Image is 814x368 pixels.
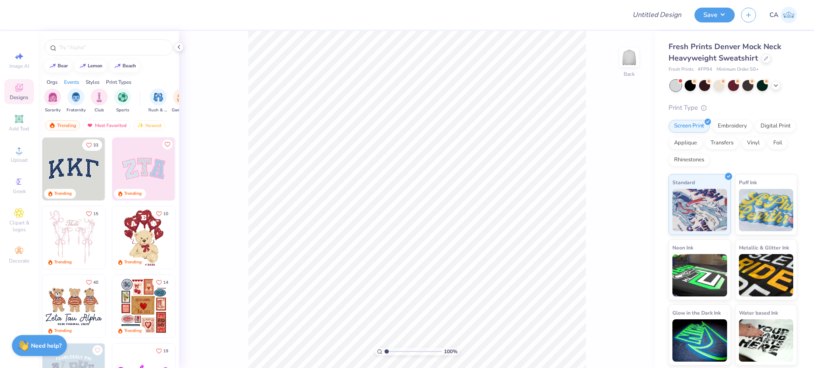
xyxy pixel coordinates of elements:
[79,64,86,69] img: trend_line.gif
[95,107,104,113] span: Club
[54,328,72,334] div: Trending
[669,42,781,63] span: Fresh Prints Denver Mock Neck Heavyweight Sweatshirt
[71,92,81,102] img: Fraternity Image
[148,107,168,113] span: Rush & Bid
[95,92,104,102] img: Club Image
[105,206,167,269] img: d12a98c7-f0f7-4345-bf3a-b9f1b718b86e
[624,70,635,78] div: Back
[769,7,797,23] a: CA
[105,275,167,338] img: d12c9beb-9502-45c7-ae94-40b97fdd6040
[133,120,165,130] div: Newest
[45,120,80,130] div: Trending
[109,60,140,72] button: beach
[781,7,797,23] img: Chollene Anne Aranda
[42,275,105,338] img: a3be6b59-b000-4a72-aad0-0c575b892a6b
[91,89,108,113] button: filter button
[672,254,727,296] img: Neon Ink
[59,43,167,52] input: Try "Alpha"
[163,212,168,216] span: 10
[124,191,142,197] div: Trending
[739,254,794,296] img: Metallic & Glitter Ink
[67,89,86,113] button: filter button
[9,257,29,264] span: Decorate
[91,89,108,113] div: filter for Club
[105,138,167,200] img: edfb13fc-0e43-44eb-bea2-bf7fc0dd67f9
[148,89,168,113] button: filter button
[86,122,93,128] img: most_fav.gif
[152,277,172,288] button: Like
[82,277,102,288] button: Like
[93,212,98,216] span: 15
[669,154,710,166] div: Rhinestones
[712,120,753,133] div: Embroidery
[172,107,191,113] span: Game Day
[153,92,163,102] img: Rush & Bid Image
[75,60,106,72] button: lemon
[49,122,56,128] img: trending.gif
[106,78,131,86] div: Print Types
[162,139,173,149] button: Like
[118,92,128,102] img: Sports Image
[626,6,688,23] input: Untitled Design
[152,345,172,357] button: Like
[148,89,168,113] div: filter for Rush & Bid
[67,107,86,113] span: Fraternity
[669,120,710,133] div: Screen Print
[669,137,702,149] div: Applique
[163,280,168,285] span: 14
[124,328,142,334] div: Trending
[67,89,86,113] div: filter for Fraternity
[755,120,796,133] div: Digital Print
[124,259,142,266] div: Trending
[698,66,712,73] span: # FP94
[672,243,693,252] span: Neon Ink
[444,348,457,355] span: 100 %
[82,208,102,219] button: Like
[54,191,72,197] div: Trending
[88,64,103,68] div: lemon
[44,89,61,113] div: filter for Sorority
[172,89,191,113] button: filter button
[123,64,136,68] div: beach
[93,143,98,147] span: 33
[114,89,131,113] div: filter for Sports
[64,78,79,86] div: Events
[672,319,727,362] img: Glow in the Dark Ink
[137,122,144,128] img: Newest.gif
[45,107,61,113] span: Sorority
[769,10,778,20] span: CA
[112,138,175,200] img: 9980f5e8-e6a1-4b4a-8839-2b0e9349023c
[152,208,172,219] button: Like
[47,78,58,86] div: Orgs
[54,259,72,266] div: Trending
[13,188,26,195] span: Greek
[10,94,28,101] span: Designs
[44,89,61,113] button: filter button
[93,280,98,285] span: 40
[175,275,237,338] img: b0e5e834-c177-467b-9309-b33acdc40f03
[172,89,191,113] div: filter for Game Day
[739,189,794,231] img: Puff Ink
[11,157,28,163] span: Upload
[112,206,175,269] img: 587403a7-0594-4a7f-b2bd-0ca67a3ff8dd
[86,78,100,86] div: Styles
[672,178,695,187] span: Standard
[116,107,129,113] span: Sports
[92,345,103,355] button: Like
[175,138,237,200] img: 5ee11766-d822-42f5-ad4e-763472bf8dcf
[739,178,757,187] span: Puff Ink
[669,103,797,113] div: Print Type
[694,8,735,22] button: Save
[112,275,175,338] img: 6de2c09e-6ade-4b04-8ea6-6dac27e4729e
[9,63,29,69] span: Image AI
[58,64,68,68] div: bear
[175,206,237,269] img: e74243e0-e378-47aa-a400-bc6bcb25063a
[49,64,56,69] img: trend_line.gif
[31,342,61,350] strong: Need help?
[672,189,727,231] img: Standard
[45,60,72,72] button: bear
[114,64,121,69] img: trend_line.gif
[705,137,739,149] div: Transfers
[83,120,131,130] div: Most Favorited
[114,89,131,113] button: filter button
